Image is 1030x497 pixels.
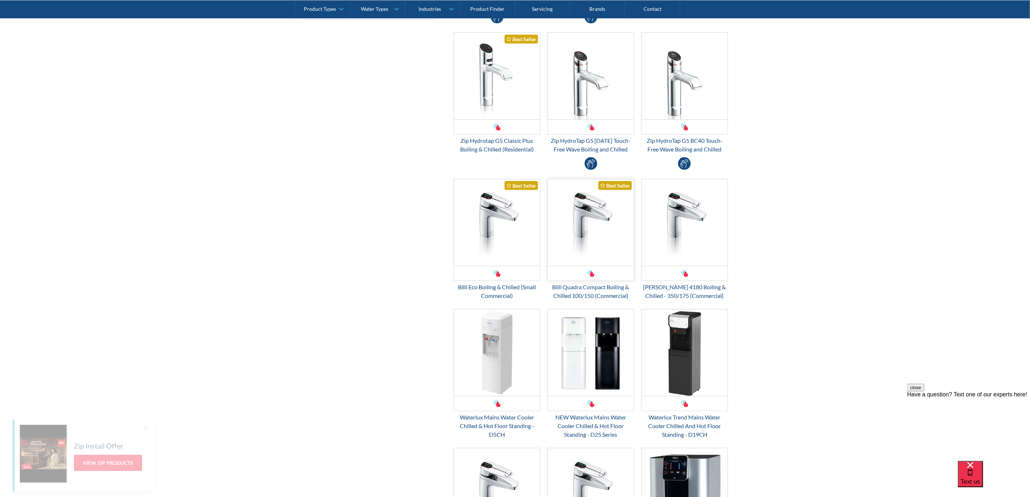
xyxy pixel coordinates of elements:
[454,309,540,439] a: Waterlux Mains Water Cooler Chilled & Hot Floor Standing - D5CHWaterlux Mains Water Cooler Chille...
[907,384,1030,470] iframe: podium webchat widget prompt
[641,179,728,300] a: Billi Quadra 4180 Boiling & Chilled - 350/175 (Commercial)[PERSON_NAME] 4180 Boiling & Chilled - ...
[547,32,634,154] a: Zip HydroTap G5 BC100 Touch-Free Wave Boiling and ChilledZip HydroTap G5 [DATE] Touch-Free Wave B...
[454,33,540,119] img: Zip Hydrotap G5 Classic Plus Boiling & Chilled (Residential)
[454,283,540,300] div: Billi Eco Boiling & Chilled (Small Commercial)
[548,33,634,119] img: Zip HydroTap G5 BC100 Touch-Free Wave Boiling and Chilled
[641,309,728,439] a: Waterlux Trend Mains Water Cooler Chilled And Hot Floor Standing - D19CHWaterlux Trend Mains Wate...
[547,283,634,300] div: Billi Quadra Compact Boiling & Chilled 100/150 (Commercial)
[454,179,540,266] img: Billi Eco Boiling & Chilled (Small Commercial)
[74,455,142,471] a: View Zip Products
[641,283,728,300] div: [PERSON_NAME] 4180 Boiling & Chilled - 350/175 (Commercial)
[642,309,728,396] img: Waterlux Trend Mains Water Cooler Chilled And Hot Floor Standing - D19CH
[454,179,540,300] a: Billi Eco Boiling & Chilled (Small Commercial)Best SellerBilli Eco Boiling & Chilled (Small Comme...
[505,181,538,190] div: Best Seller
[547,179,634,300] a: Billi Quadra Compact Boiling & Chilled 100/150 (Commercial)Best SellerBilli Quadra Compact Boilin...
[419,6,441,12] div: Industries
[547,413,634,439] div: NEW Waterlux Mains Water Cooler Chilled & Hot Floor Standing - D25 Series
[304,6,336,12] div: Product Types
[547,136,634,154] div: Zip HydroTap G5 [DATE] Touch-Free Wave Boiling and Chilled
[642,33,728,119] img: Zip HydroTap G5 BC40 Touch-Free Wave Boiling and Chilled
[74,440,123,451] h5: Zip Install Offer
[548,309,634,396] img: NEW Waterlux Mains Water Cooler Chilled & Hot Floor Standing - D25 Series
[641,413,728,439] div: Waterlux Trend Mains Water Cooler Chilled And Hot Floor Standing - D19CH
[20,425,67,483] img: Zip Install Offer
[641,136,728,154] div: Zip HydroTap G5 BC40 Touch-Free Wave Boiling and Chilled
[454,136,540,154] div: Zip Hydrotap G5 Classic Plus Boiling & Chilled (Residential)
[454,309,540,396] img: Waterlux Mains Water Cooler Chilled & Hot Floor Standing - D5CH
[548,179,634,266] img: Billi Quadra Compact Boiling & Chilled 100/150 (Commercial)
[454,32,540,154] a: Zip Hydrotap G5 Classic Plus Boiling & Chilled (Residential)Best SellerZip Hydrotap G5 Classic Pl...
[598,181,632,190] div: Best Seller
[361,6,389,12] div: Water Types
[642,179,728,266] img: Billi Quadra 4180 Boiling & Chilled - 350/175 (Commercial)
[958,461,1030,497] iframe: podium webchat widget bubble
[454,413,540,439] div: Waterlux Mains Water Cooler Chilled & Hot Floor Standing - D5CH
[547,309,634,439] a: NEW Waterlux Mains Water Cooler Chilled & Hot Floor Standing - D25 Series NEW Waterlux Mains Wate...
[505,35,538,44] div: Best Seller
[641,32,728,154] a: Zip HydroTap G5 BC40 Touch-Free Wave Boiling and ChilledZip HydroTap G5 BC40 Touch-Free Wave Boil...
